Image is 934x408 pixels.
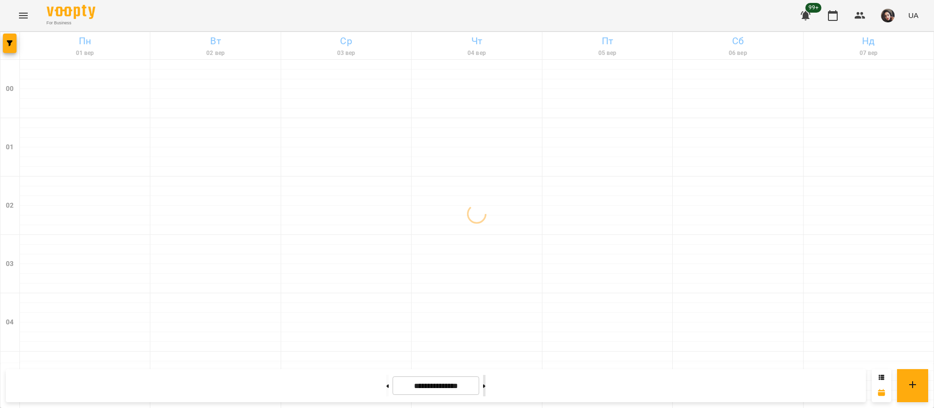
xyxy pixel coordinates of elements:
h6: 04 [6,317,14,328]
h6: 06 вер [674,49,801,58]
h6: 02 вер [152,49,279,58]
h6: Пн [21,34,148,49]
h6: Вт [152,34,279,49]
h6: Сб [674,34,801,49]
button: Menu [12,4,35,27]
h6: 07 вер [805,49,932,58]
h6: 02 [6,200,14,211]
h6: Ср [283,34,410,49]
h6: Чт [413,34,540,49]
span: UA [908,10,918,20]
button: UA [904,6,922,24]
span: For Business [47,20,95,26]
span: 99+ [806,3,822,13]
img: Voopty Logo [47,5,95,19]
h6: Пт [544,34,671,49]
h6: 03 [6,259,14,269]
h6: 04 вер [413,49,540,58]
h6: 03 вер [283,49,410,58]
img: 415cf204168fa55e927162f296ff3726.jpg [881,9,895,22]
h6: 01 вер [21,49,148,58]
h6: 05 вер [544,49,671,58]
h6: Нд [805,34,932,49]
h6: 01 [6,142,14,153]
h6: 00 [6,84,14,94]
